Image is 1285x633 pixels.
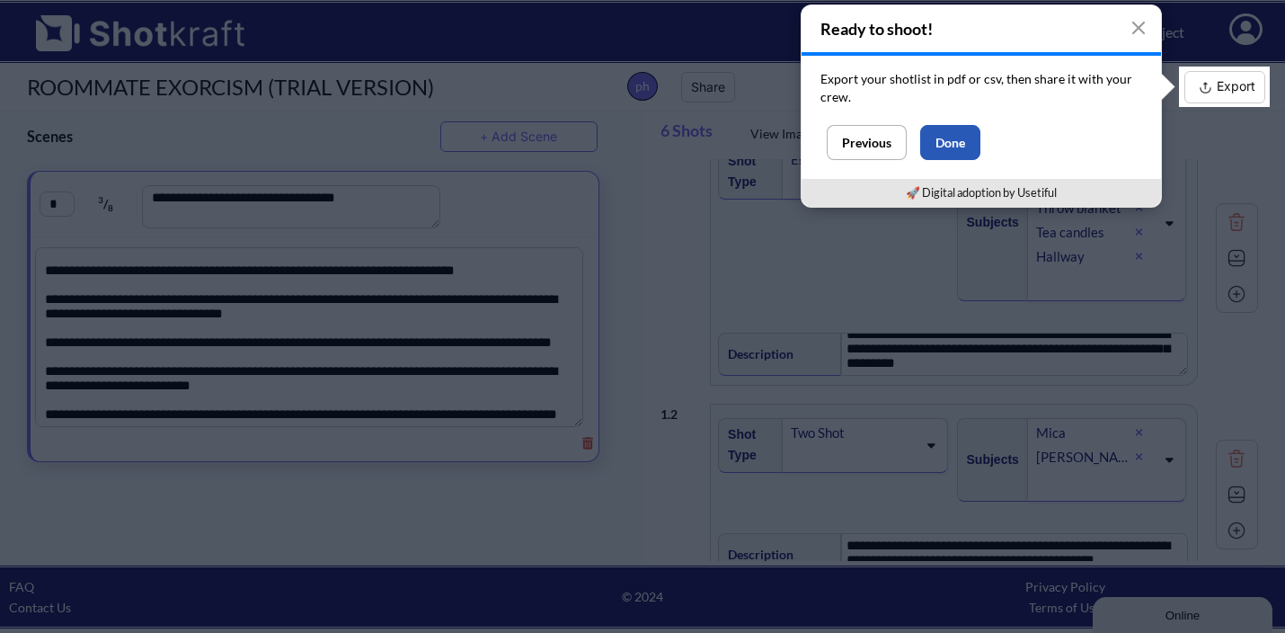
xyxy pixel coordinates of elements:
[820,70,1142,106] p: Export your shotlist in pdf or csv, then share it with your crew.
[13,15,166,29] div: Online
[920,125,980,160] button: Done
[1184,71,1265,103] button: Export
[802,5,1161,52] h4: Ready to shoot!
[906,185,1057,200] a: 🚀 Digital adoption by Usetiful
[1194,76,1217,99] img: Export Icon
[827,125,907,160] button: Previous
